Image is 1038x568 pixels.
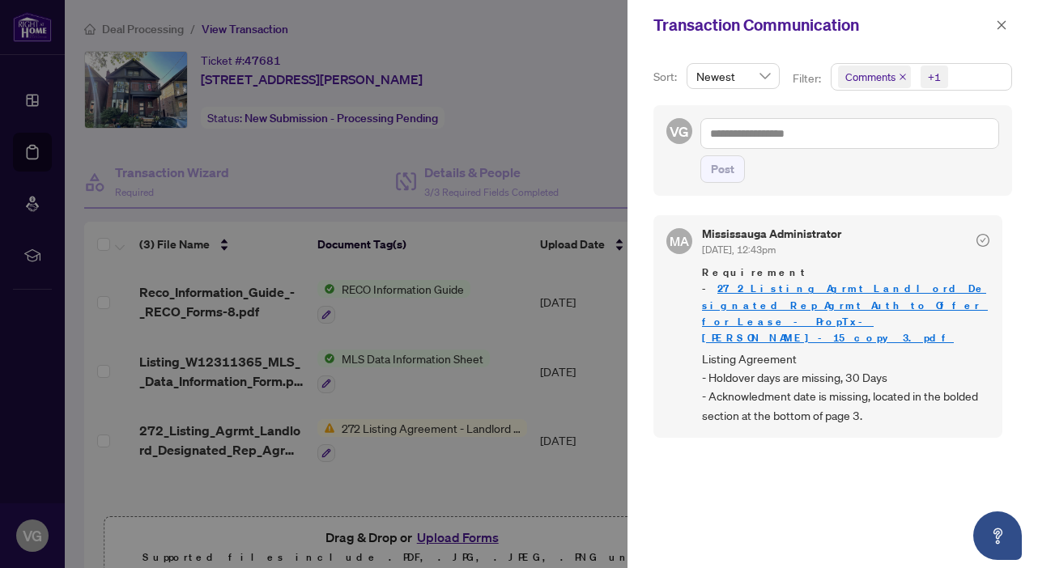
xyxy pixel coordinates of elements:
[702,265,989,345] span: Requirement -
[838,66,911,88] span: Comments
[928,69,941,85] div: +1
[700,155,745,183] button: Post
[702,282,988,344] a: 272_Listing_Agrmt_Landlord_Designated_Rep_Agrmt_Auth_to_Offer_for_Lease_-_PropTx-[PERSON_NAME]-15...
[793,70,823,87] p: Filter:
[702,350,989,426] span: Listing Agreement - Holdover days are missing, 30 Days - Acknowledment date is missing, located i...
[996,19,1007,31] span: close
[845,69,895,85] span: Comments
[899,73,907,81] span: close
[653,13,991,37] div: Transaction Communication
[670,231,689,251] span: MA
[702,228,841,239] h5: Mississauga Administrator
[670,121,688,142] span: VG
[973,511,1022,560] button: Open asap
[702,244,776,256] span: [DATE], 12:43pm
[976,234,989,247] span: check-circle
[653,68,680,86] p: Sort:
[696,64,770,88] span: Newest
